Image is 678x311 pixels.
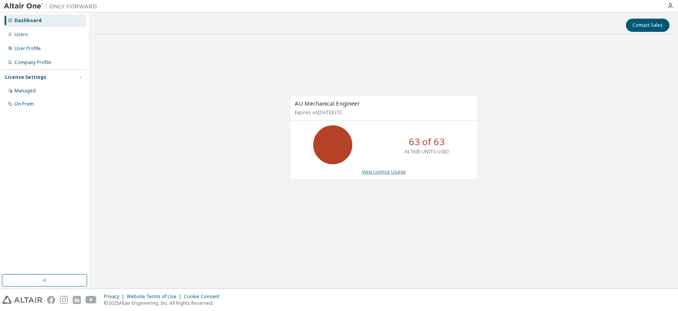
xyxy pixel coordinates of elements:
div: Cookie Consent [184,294,224,300]
button: Contact Sales [626,19,669,32]
a: View License Usage [362,169,406,175]
span: AU Mechanical Engineer [295,99,360,107]
div: License Settings [5,74,46,80]
p: 63 of 63 [409,135,445,148]
p: Expires on [DATE] UTC [295,109,471,116]
img: instagram.svg [60,296,68,304]
div: Privacy [104,294,127,300]
div: Managed [14,88,36,94]
div: Dashboard [14,17,42,24]
img: facebook.svg [47,296,55,304]
img: youtube.svg [86,296,97,304]
div: Users [14,31,28,38]
div: User Profile [14,45,41,52]
div: Website Terms of Use [127,294,184,300]
div: Company Profile [14,59,51,66]
div: On Prem [14,101,34,107]
img: Altair One [4,2,101,10]
p: © 2025 Altair Engineering, Inc. All Rights Reserved. [104,300,224,306]
img: linkedin.svg [73,296,81,304]
p: ALTAIR UNITS USED [405,148,449,155]
img: altair_logo.svg [2,296,42,304]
